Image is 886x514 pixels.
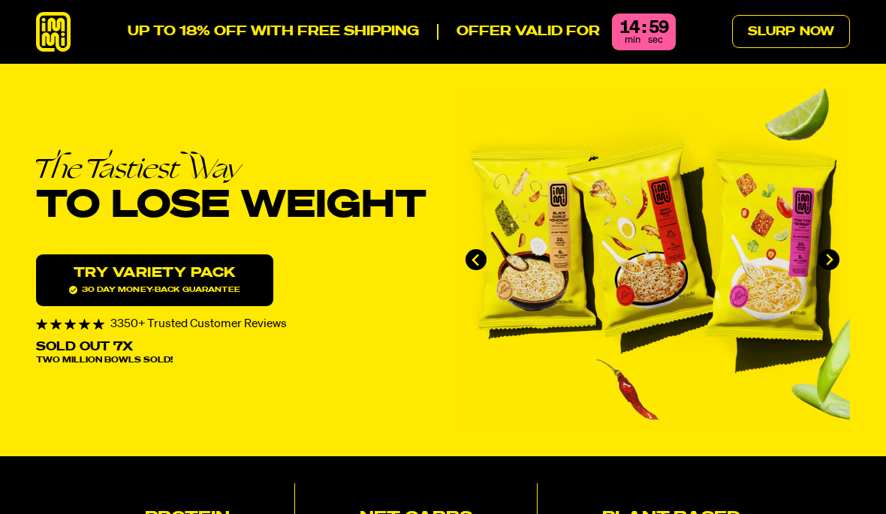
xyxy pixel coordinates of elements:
[648,35,663,45] span: sec
[642,20,646,38] div: :
[36,155,431,181] em: The Tastiest Way
[625,35,640,45] span: min
[732,15,850,48] a: Slurp Now
[455,88,850,432] div: immi slideshow
[36,341,133,353] p: Sold Out 7X
[128,24,419,40] p: Up to 18% off with free shipping
[437,24,600,40] p: Offer valid for
[36,254,273,306] a: Try variety Pack30 day money-back guarantee
[36,318,431,330] div: 3350+ Trusted Customer Reviews
[649,20,668,38] div: 59
[36,155,431,225] h1: To Lose Weight
[36,356,173,365] span: Two Million Bowls Sold!
[466,249,487,270] button: Go to last slide
[69,286,240,294] span: 30 day money-back guarantee
[455,88,850,432] li: 1 of 4
[619,20,639,38] div: 14
[818,249,839,270] button: Next slide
